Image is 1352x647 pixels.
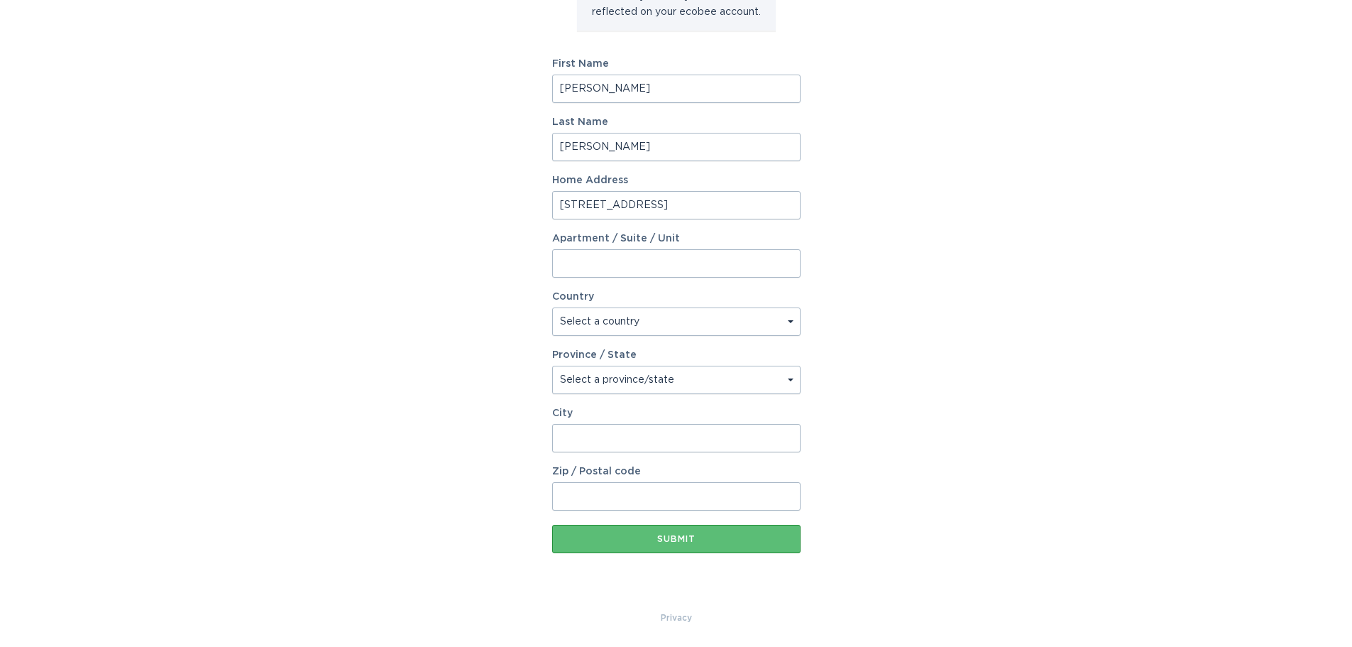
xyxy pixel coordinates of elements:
label: First Name [552,59,801,69]
label: City [552,408,801,418]
label: Province / State [552,350,637,360]
label: Last Name [552,117,801,127]
label: Zip / Postal code [552,467,801,477]
a: Privacy Policy & Terms of Use [661,610,692,626]
div: Submit [559,535,793,543]
label: Apartment / Suite / Unit [552,234,801,244]
label: Home Address [552,175,801,185]
label: Country [552,292,594,302]
button: Submit [552,525,801,553]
